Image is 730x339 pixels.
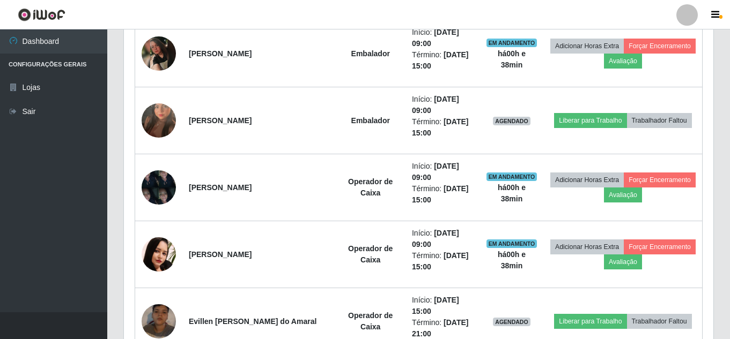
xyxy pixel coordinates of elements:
button: Forçar Encerramento [624,239,696,254]
strong: há 00 h e 38 min [498,49,526,69]
strong: [PERSON_NAME] [189,250,252,259]
li: Término: [412,250,473,273]
li: Início: [412,94,473,116]
strong: Evillen [PERSON_NAME] do Amaral [189,317,316,326]
button: Liberar para Trabalho [554,314,626,329]
time: [DATE] 09:00 [412,162,459,182]
li: Início: [412,228,473,250]
button: Avaliação [604,187,642,202]
li: Término: [412,183,473,206]
strong: Operador de Caixa [348,311,393,331]
button: Adicionar Horas Extra [550,239,624,254]
strong: [PERSON_NAME] [189,49,252,58]
img: CoreUI Logo [18,8,65,21]
button: Adicionar Horas Extra [550,172,624,187]
strong: há 00 h e 38 min [498,183,526,203]
button: Trabalhador Faltou [627,314,692,329]
span: AGENDADO [493,318,530,326]
img: 1753885080461.jpeg [142,237,176,272]
strong: [PERSON_NAME] [189,183,252,192]
strong: Embalador [351,116,390,125]
img: 1755967732582.jpeg [142,90,176,151]
li: Início: [412,27,473,49]
button: Avaliação [604,254,642,269]
span: EM ANDAMENTO [486,172,537,181]
li: Término: [412,116,473,139]
time: [DATE] 09:00 [412,229,459,248]
strong: Operador de Caixa [348,244,393,264]
button: Adicionar Horas Extra [550,39,624,54]
span: EM ANDAMENTO [486,39,537,47]
strong: há 00 h e 38 min [498,250,526,270]
strong: Embalador [351,49,390,58]
img: 1754847204273.jpeg [142,164,176,210]
strong: [PERSON_NAME] [189,116,252,125]
button: Liberar para Trabalho [554,113,626,128]
time: [DATE] 15:00 [412,296,459,315]
li: Término: [412,49,473,72]
span: AGENDADO [493,117,530,125]
strong: Operador de Caixa [348,177,393,197]
li: Início: [412,295,473,317]
span: EM ANDAMENTO [486,239,537,248]
button: Forçar Encerramento [624,39,696,54]
time: [DATE] 09:00 [412,95,459,115]
li: Início: [412,161,473,183]
button: Trabalhador Faltou [627,113,692,128]
button: Avaliação [604,54,642,69]
img: 1610066289915.jpeg [142,36,176,71]
button: Forçar Encerramento [624,172,696,187]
